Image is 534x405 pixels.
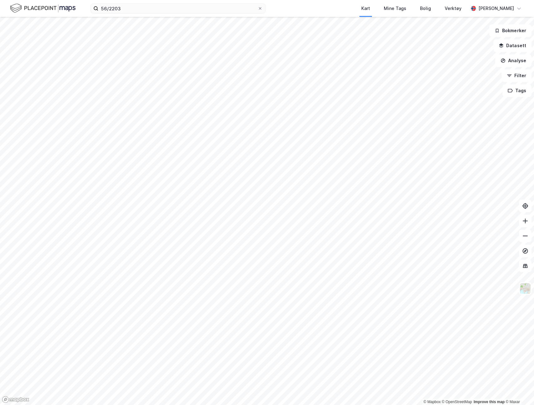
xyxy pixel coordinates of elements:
iframe: Chat Widget [503,375,534,405]
a: Improve this map [474,400,505,404]
button: Tags [502,84,532,97]
img: logo.f888ab2527a4732fd821a326f86c7f29.svg [10,3,76,14]
div: Kart [361,5,370,12]
button: Filter [502,69,532,82]
div: Bolig [420,5,431,12]
button: Datasett [493,39,532,52]
input: Søk på adresse, matrikkel, gårdeiere, leietakere eller personer [98,4,258,13]
div: [PERSON_NAME] [478,5,514,12]
button: Analyse [495,54,532,67]
a: OpenStreetMap [442,400,472,404]
img: Z [519,282,531,294]
a: Mapbox homepage [2,396,29,403]
a: Mapbox [423,400,441,404]
button: Bokmerker [489,24,532,37]
div: Verktøy [445,5,462,12]
div: Mine Tags [384,5,406,12]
